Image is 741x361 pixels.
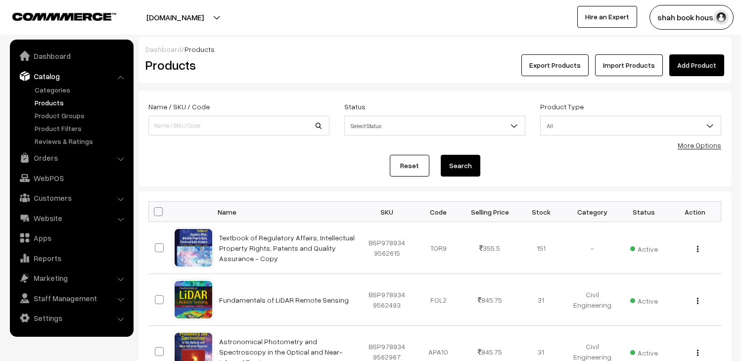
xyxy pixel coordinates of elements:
label: Status [344,101,366,112]
a: Add Product [669,54,724,76]
a: Import Products [595,54,663,76]
span: Select Status [344,116,525,135]
td: 845.75 [464,274,515,326]
a: Website [12,209,130,227]
a: Customers [12,189,130,207]
a: Staff Management [12,289,130,307]
a: Marketing [12,269,130,287]
img: user [714,10,729,25]
td: BSP9789349562493 [362,274,413,326]
th: Stock [515,202,567,222]
img: Menu [697,350,698,356]
th: Code [413,202,464,222]
th: Name [213,202,362,222]
span: Products [185,45,215,53]
a: More Options [678,141,721,149]
a: Hire an Expert [577,6,637,28]
label: Name / SKU / Code [148,101,210,112]
a: Reset [390,155,429,177]
th: Action [670,202,721,222]
button: shah book hous… [649,5,734,30]
a: Product Filters [32,123,130,134]
td: FOL2 [413,274,464,326]
a: Dashboard [12,47,130,65]
label: Product Type [540,101,584,112]
a: Apps [12,229,130,247]
img: COMMMERCE [12,13,116,20]
a: Textbook of Regulatory Affairs, Intellectual Property Rights, Patents and Quality Assurance - Copy [219,233,355,263]
a: Reviews & Ratings [32,136,130,146]
a: Catalog [12,67,130,85]
h2: Products [145,57,328,73]
a: COMMMERCE [12,10,99,22]
td: 151 [515,222,567,274]
input: Name / SKU / Code [148,116,329,135]
span: Active [630,345,658,358]
td: Civil Engineering [567,274,618,326]
a: Orders [12,149,130,167]
td: - [567,222,618,274]
td: 31 [515,274,567,326]
img: Menu [697,246,698,252]
span: Active [630,241,658,254]
th: Selling Price [464,202,515,222]
a: WebPOS [12,169,130,187]
a: Settings [12,309,130,327]
a: Product Groups [32,110,130,121]
th: SKU [362,202,413,222]
th: Category [567,202,618,222]
span: Active [630,293,658,306]
button: Export Products [521,54,589,76]
td: 355.5 [464,222,515,274]
div: / [145,44,724,54]
td: BSP9789349562615 [362,222,413,274]
img: Menu [697,298,698,304]
span: All [540,116,721,135]
a: Products [32,97,130,108]
th: Status [618,202,670,222]
td: TOR9 [413,222,464,274]
button: [DOMAIN_NAME] [112,5,238,30]
a: Fundamentals of LiDAR Remote Sensing [219,296,349,304]
button: Search [441,155,480,177]
a: Dashboard [145,45,182,53]
span: All [541,117,721,135]
a: Reports [12,249,130,267]
span: Select Status [345,117,525,135]
a: Categories [32,85,130,95]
